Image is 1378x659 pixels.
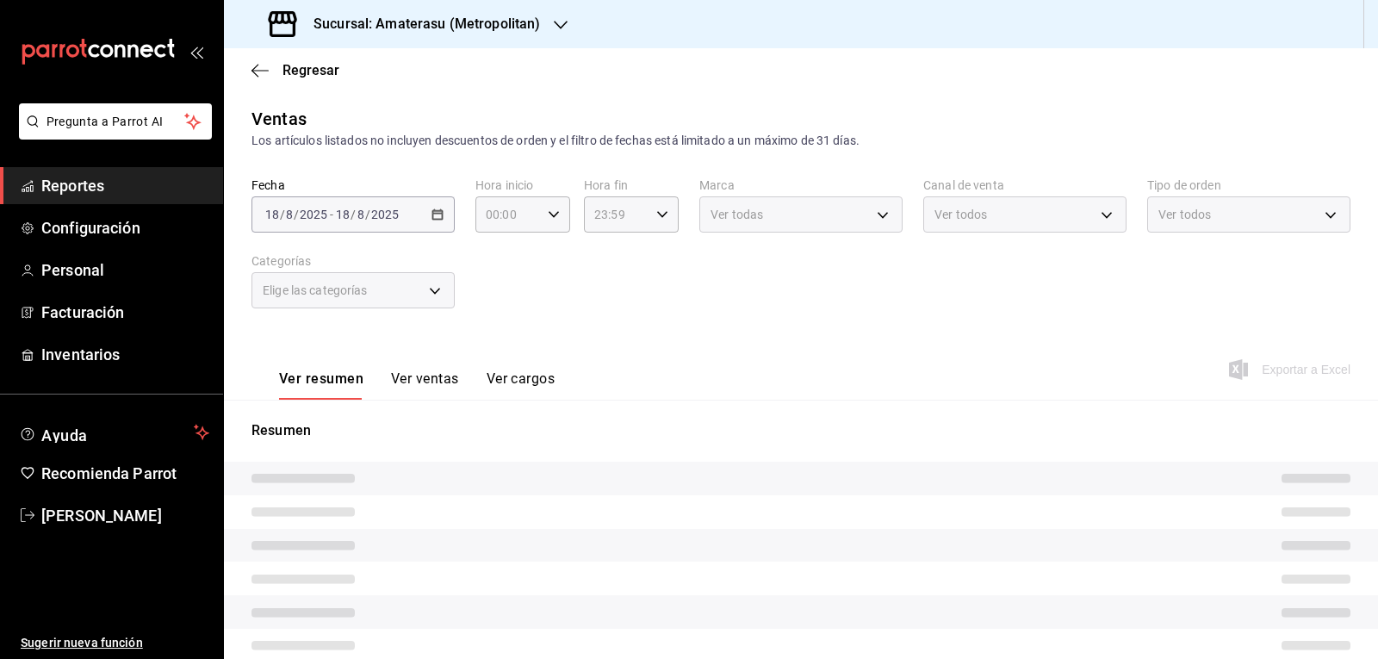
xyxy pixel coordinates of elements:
[294,208,299,221] span: /
[41,462,209,485] span: Recomienda Parrot
[934,206,987,223] span: Ver todos
[41,174,209,197] span: Reportes
[351,208,356,221] span: /
[12,125,212,143] a: Pregunta a Parrot AI
[251,179,455,191] label: Fecha
[370,208,400,221] input: ----
[923,179,1127,191] label: Canal de venta
[300,14,540,34] h3: Sucursal: Amaterasu (Metropolitan)
[41,343,209,366] span: Inventarios
[251,420,1350,441] p: Resumen
[264,208,280,221] input: --
[299,208,328,221] input: ----
[41,422,187,443] span: Ayuda
[285,208,294,221] input: --
[280,208,285,221] span: /
[365,208,370,221] span: /
[41,258,209,282] span: Personal
[357,208,365,221] input: --
[330,208,333,221] span: -
[1147,179,1350,191] label: Tipo de orden
[19,103,212,140] button: Pregunta a Parrot AI
[41,301,209,324] span: Facturación
[282,62,339,78] span: Regresar
[391,370,459,400] button: Ver ventas
[41,216,209,239] span: Configuración
[335,208,351,221] input: --
[251,62,339,78] button: Regresar
[699,179,903,191] label: Marca
[189,45,203,59] button: open_drawer_menu
[251,106,307,132] div: Ventas
[1158,206,1211,223] span: Ver todos
[711,206,763,223] span: Ver todas
[47,113,185,131] span: Pregunta a Parrot AI
[251,255,455,267] label: Categorías
[21,634,209,652] span: Sugerir nueva función
[279,370,555,400] div: navigation tabs
[251,132,1350,150] div: Los artículos listados no incluyen descuentos de orden y el filtro de fechas está limitado a un m...
[41,504,209,527] span: [PERSON_NAME]
[279,370,363,400] button: Ver resumen
[475,179,570,191] label: Hora inicio
[263,282,368,299] span: Elige las categorías
[584,179,679,191] label: Hora fin
[487,370,556,400] button: Ver cargos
